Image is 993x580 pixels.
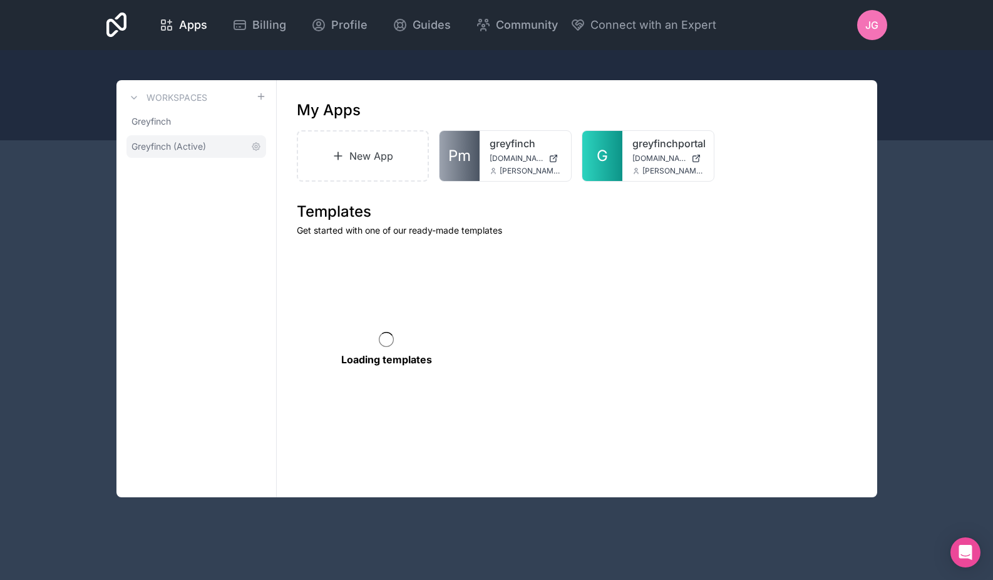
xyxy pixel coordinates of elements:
span: Community [496,16,558,34]
span: Billing [252,16,286,34]
a: Guides [383,11,461,39]
a: Billing [222,11,296,39]
p: Loading templates [341,352,432,367]
span: Apps [179,16,207,34]
h3: Workspaces [147,91,207,104]
span: Greyfinch [131,115,171,128]
a: Community [466,11,568,39]
span: JG [865,18,878,33]
span: Guides [413,16,451,34]
button: Connect with an Expert [570,16,716,34]
a: Pm [440,131,480,181]
p: Get started with one of our ready-made templates [297,224,857,237]
a: [DOMAIN_NAME] [490,153,561,163]
a: Greyfinch [126,110,266,133]
a: greyfinchportal [632,136,704,151]
span: [PERSON_NAME][EMAIL_ADDRESS][PERSON_NAME][DOMAIN_NAME] [500,166,561,176]
a: Profile [301,11,378,39]
span: Connect with an Expert [590,16,716,34]
span: G [597,146,608,166]
a: G [582,131,622,181]
h1: My Apps [297,100,361,120]
div: Open Intercom Messenger [950,537,980,567]
a: greyfinch [490,136,561,151]
a: Apps [149,11,217,39]
span: Pm [448,146,471,166]
h1: Templates [297,202,857,222]
span: [PERSON_NAME][EMAIL_ADDRESS][PERSON_NAME][DOMAIN_NAME] [642,166,704,176]
span: [DOMAIN_NAME] [632,153,686,163]
span: Greyfinch (Active) [131,140,206,153]
span: [DOMAIN_NAME] [490,153,543,163]
a: New App [297,130,430,182]
a: [DOMAIN_NAME] [632,153,704,163]
span: Profile [331,16,368,34]
a: Greyfinch (Active) [126,135,266,158]
a: Workspaces [126,90,207,105]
